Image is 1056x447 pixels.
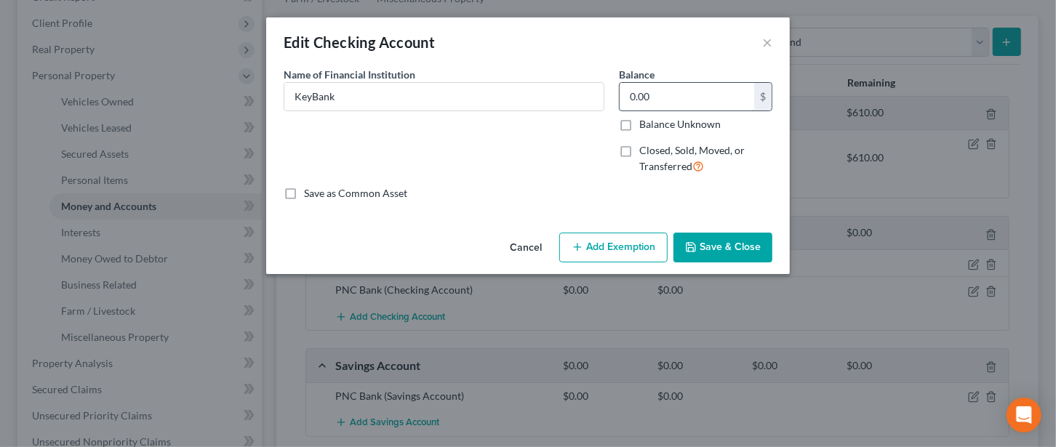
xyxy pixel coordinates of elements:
[498,234,553,263] button: Cancel
[673,233,772,263] button: Save & Close
[639,117,721,132] label: Balance Unknown
[762,33,772,51] button: ×
[284,68,415,81] span: Name of Financial Institution
[620,83,754,110] input: 0.00
[754,83,772,110] div: $
[639,144,745,172] span: Closed, Sold, Moved, or Transferred
[304,186,407,201] label: Save as Common Asset
[619,67,655,82] label: Balance
[284,32,435,52] div: Edit Checking Account
[1007,398,1041,432] div: Open Intercom Messenger
[559,233,668,263] button: Add Exemption
[284,83,604,110] input: Enter name...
